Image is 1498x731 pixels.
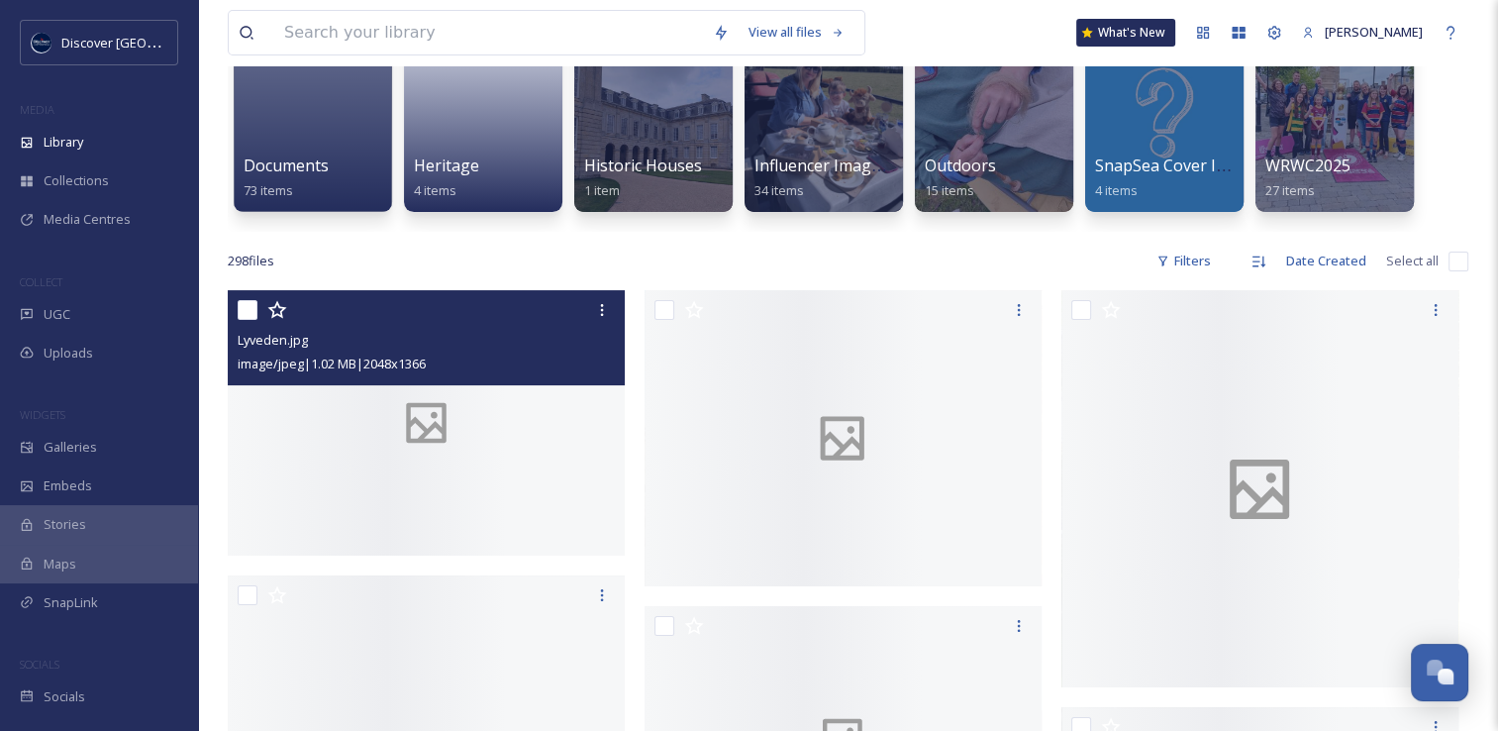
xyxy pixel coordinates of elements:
[44,555,76,574] span: Maps
[238,331,308,349] span: Lyveden.jpg
[925,155,996,176] span: Outdoors
[44,305,70,324] span: UGC
[20,102,54,117] span: MEDIA
[44,476,92,495] span: Embeds
[244,155,329,176] span: Documents
[1292,13,1433,52] a: [PERSON_NAME]
[32,33,51,52] img: Untitled%20design%20%282%29.png
[1265,181,1315,199] span: 27 items
[1386,252,1439,270] span: Select all
[1325,23,1423,41] span: [PERSON_NAME]
[925,157,996,199] a: Outdoors15 items
[244,181,293,199] span: 73 items
[754,157,973,199] a: Influencer Images and Videos34 items
[414,155,479,176] span: Heritage
[44,210,131,229] span: Media Centres
[1095,155,1250,176] span: SnapSea Cover Icons
[44,687,85,706] span: Socials
[44,171,109,190] span: Collections
[1276,242,1376,280] div: Date Created
[1265,157,1350,199] a: WRWC202527 items
[274,11,703,54] input: Search your library
[1147,242,1221,280] div: Filters
[584,155,702,176] span: Historic Houses
[1411,644,1468,701] button: Open Chat
[44,593,98,612] span: SnapLink
[44,133,83,152] span: Library
[414,157,479,199] a: Heritage4 items
[20,407,65,422] span: WIDGETS
[754,155,973,176] span: Influencer Images and Videos
[739,13,854,52] a: View all files
[1095,181,1138,199] span: 4 items
[44,344,93,363] span: Uploads
[44,438,97,457] span: Galleries
[1265,155,1350,176] span: WRWC2025
[228,252,274,270] span: 298 file s
[584,157,702,199] a: Historic Houses1 item
[61,33,242,52] span: Discover [GEOGRAPHIC_DATA]
[244,157,329,199] a: Documents73 items
[20,657,59,672] span: SOCIALS
[754,181,804,199] span: 34 items
[1076,19,1175,47] a: What's New
[20,274,62,289] span: COLLECT
[584,181,620,199] span: 1 item
[44,515,86,534] span: Stories
[238,355,426,372] span: image/jpeg | 1.02 MB | 2048 x 1366
[925,181,974,199] span: 15 items
[1095,157,1250,199] a: SnapSea Cover Icons4 items
[414,181,456,199] span: 4 items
